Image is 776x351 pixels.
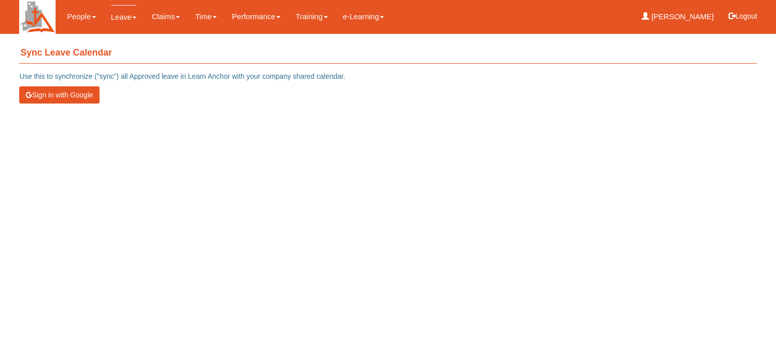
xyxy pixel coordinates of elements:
[19,71,756,81] p: Use this to synchronize ("sync") all Approved leave in Learn Anchor with your company shared cale...
[111,5,137,29] a: Leave
[642,5,714,28] a: [PERSON_NAME]
[721,4,764,28] button: Logout
[67,5,96,28] a: People
[152,5,180,28] a: Claims
[19,43,756,64] h4: Sync Leave Calendar
[296,5,328,28] a: Training
[195,5,217,28] a: Time
[19,86,100,104] button: Sign in with Google
[232,5,280,28] a: Performance
[343,5,384,28] a: e-Learning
